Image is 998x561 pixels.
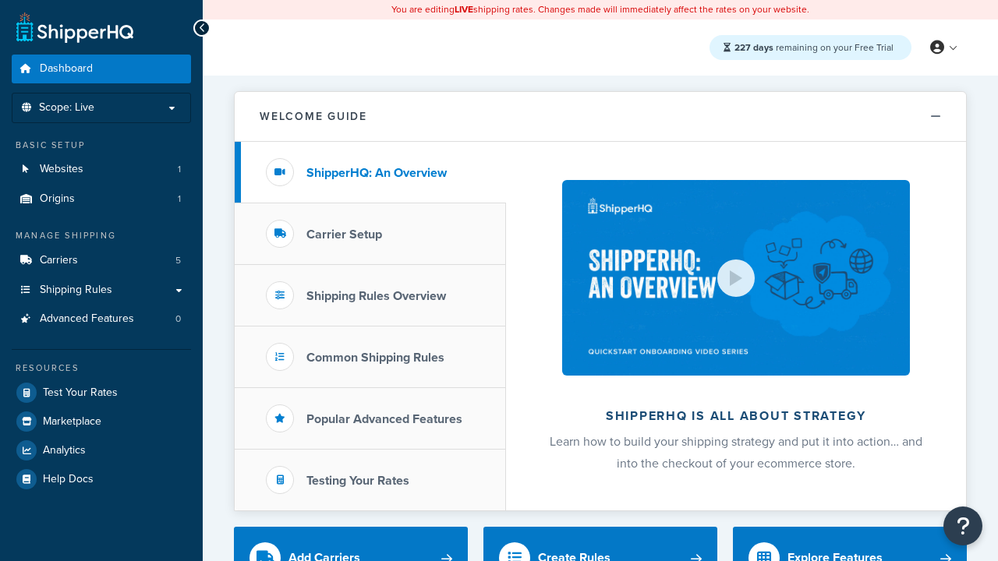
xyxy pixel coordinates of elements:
[12,305,191,333] a: Advanced Features0
[306,228,382,242] h3: Carrier Setup
[547,409,925,423] h2: ShipperHQ is all about strategy
[40,62,93,76] span: Dashboard
[306,351,444,365] h3: Common Shipping Rules
[306,289,446,303] h3: Shipping Rules Overview
[39,101,94,115] span: Scope: Live
[12,185,191,213] li: Origins
[178,163,181,176] span: 1
[12,246,191,275] li: Carriers
[734,41,773,55] strong: 227 days
[12,55,191,83] a: Dashboard
[306,474,409,488] h3: Testing Your Rates
[12,155,191,184] li: Websites
[306,412,462,426] h3: Popular Advanced Features
[943,506,982,545] button: Open Resource Center
[260,111,367,122] h2: Welcome Guide
[734,41,894,55] span: remaining on your Free Trial
[175,254,181,267] span: 5
[12,246,191,275] a: Carriers5
[175,312,181,326] span: 0
[43,386,118,400] span: Test Your Rates
[550,432,922,472] span: Learn how to build your shipping strategy and put it into action… and into the checkout of your e...
[40,284,112,297] span: Shipping Rules
[12,139,191,152] div: Basic Setup
[306,166,447,180] h3: ShipperHQ: An Overview
[43,415,101,429] span: Marketplace
[455,2,473,16] b: LIVE
[40,254,78,267] span: Carriers
[12,379,191,407] a: Test Your Rates
[43,473,94,486] span: Help Docs
[235,92,966,142] button: Welcome Guide
[12,155,191,184] a: Websites1
[12,362,191,375] div: Resources
[178,192,181,206] span: 1
[12,185,191,213] a: Origins1
[12,436,191,464] a: Analytics
[43,444,86,457] span: Analytics
[12,408,191,436] a: Marketplace
[12,276,191,305] a: Shipping Rules
[40,192,75,206] span: Origins
[562,180,910,376] img: ShipperHQ is all about strategy
[40,163,83,176] span: Websites
[12,229,191,242] div: Manage Shipping
[40,312,134,326] span: Advanced Features
[12,465,191,493] a: Help Docs
[12,305,191,333] li: Advanced Features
